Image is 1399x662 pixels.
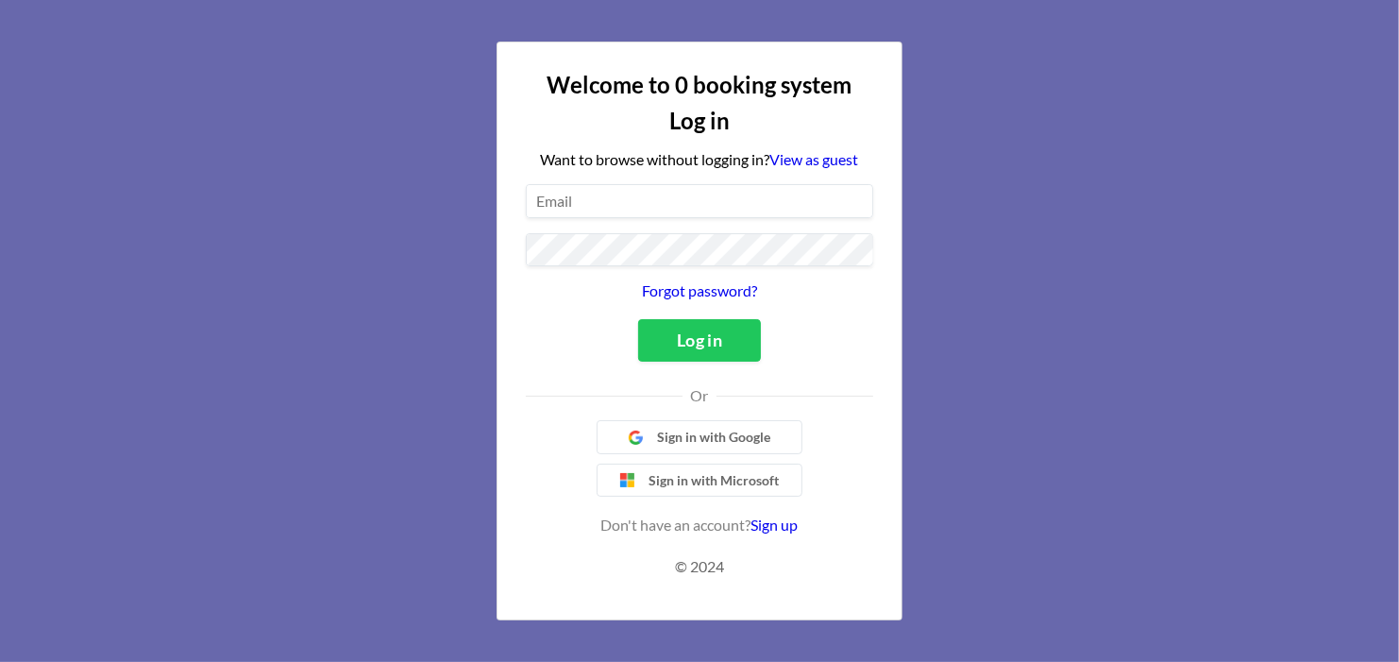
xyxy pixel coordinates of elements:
a: Sign in with Google [597,420,802,454]
span: Sign in with Google [658,429,771,446]
input: Email [527,185,872,217]
a: View as guest [770,150,859,168]
a: Sign in with Microsoft [597,464,802,498]
a: Forgot password? [642,281,757,299]
div: Want to browse without logging in? [526,150,873,169]
a: Sign up [751,516,799,534]
button: Log in [638,319,761,362]
span: Or [691,386,709,405]
h2: Welcome to 0 booking system [526,71,873,99]
p: © 2024 [526,557,873,576]
h2: Log in [526,107,873,135]
img: bjS+NI2z1I7mU5m9Un37Pwvov9ejHv4q9IAAAAASUVORK5CYII= [620,473,634,487]
span: Don't have an account? [601,516,751,534]
span: Sign in with Microsoft [649,472,780,489]
img: google-icon.f27ecdef.png [629,431,643,445]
